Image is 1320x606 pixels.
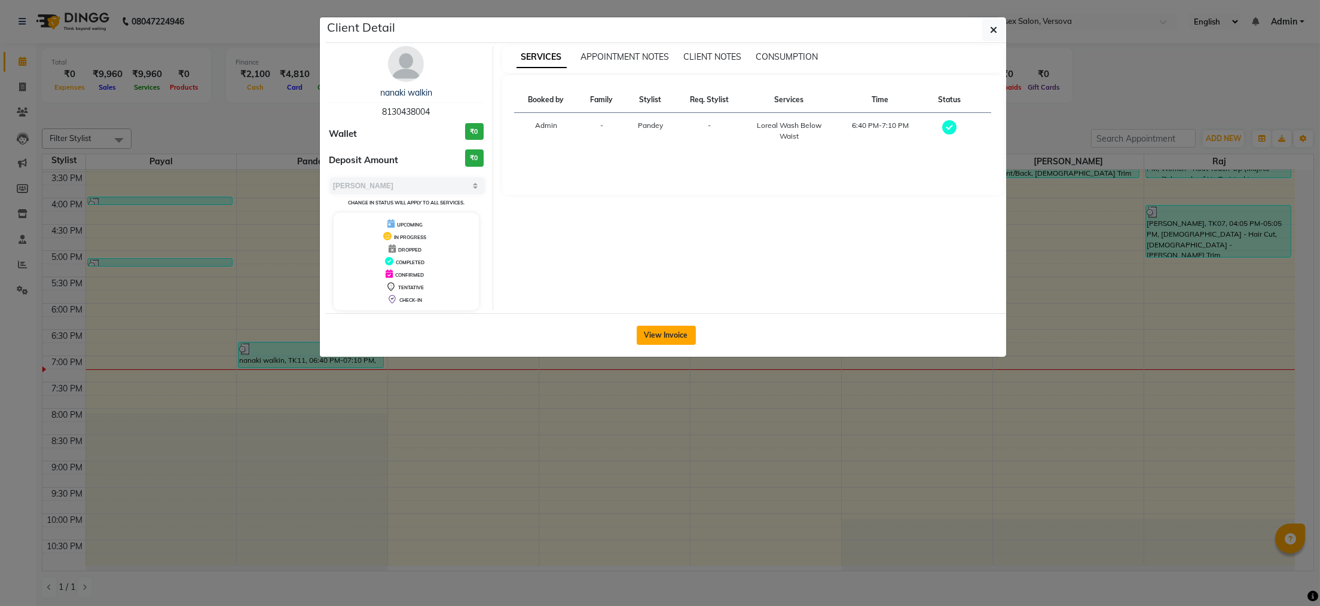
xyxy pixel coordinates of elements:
[835,113,925,149] td: 6:40 PM-7:10 PM
[465,149,484,167] h3: ₹0
[398,284,424,290] span: TENTATIVE
[581,51,670,62] span: APPOINTMENT NOTES
[465,123,484,140] h3: ₹0
[750,120,827,142] div: Loreal Wash Below Waist
[676,87,744,113] th: Req. Stylist
[329,154,398,167] span: Deposit Amount
[514,113,578,149] td: Admin
[348,200,465,206] small: Change in status will apply to all services.
[396,259,424,265] span: COMPLETED
[398,247,421,253] span: DROPPED
[399,297,422,303] span: CHECK-IN
[637,326,696,345] button: View Invoice
[925,87,973,113] th: Status
[517,47,567,68] span: SERVICES
[625,87,676,113] th: Stylist
[395,272,424,278] span: CONFIRMED
[578,113,625,149] td: -
[394,234,426,240] span: IN PROGRESS
[578,87,625,113] th: Family
[835,87,925,113] th: Time
[676,113,744,149] td: -
[388,46,424,82] img: avatar
[514,87,578,113] th: Booked by
[743,87,835,113] th: Services
[380,87,432,98] a: nanaki walkin
[329,127,357,141] span: Wallet
[382,106,430,117] span: 8130438004
[397,222,423,228] span: UPCOMING
[684,51,742,62] span: CLIENT NOTES
[638,121,663,130] span: Pandey
[327,19,395,36] h5: Client Detail
[756,51,818,62] span: CONSUMPTION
